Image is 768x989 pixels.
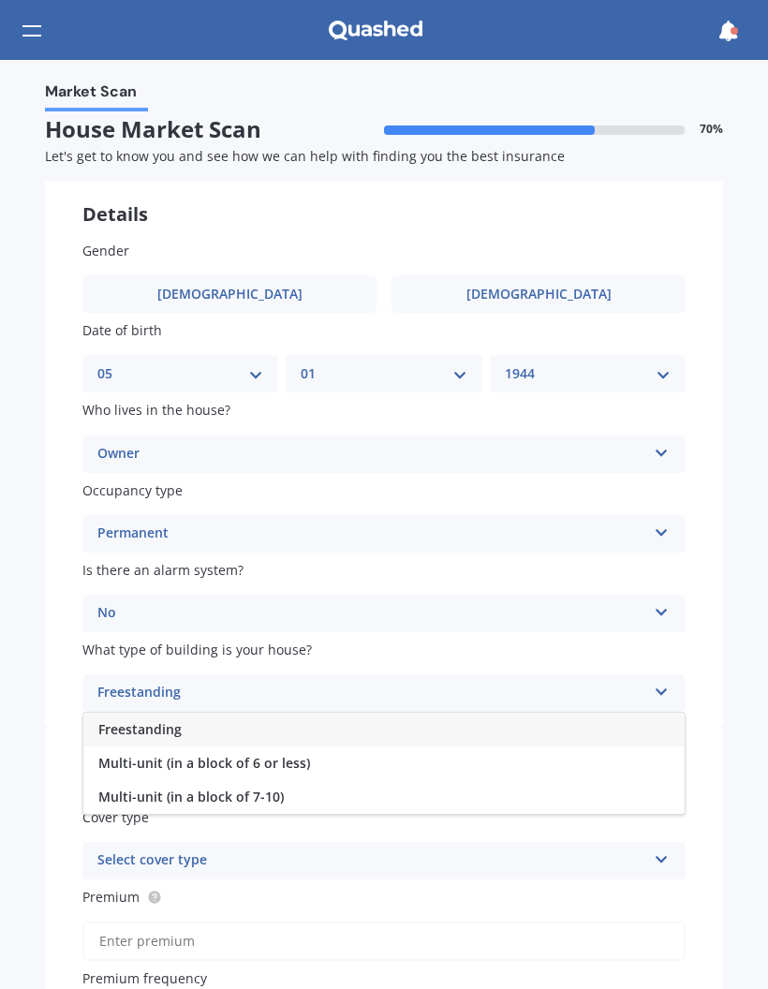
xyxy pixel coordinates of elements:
div: Freestanding [97,682,646,704]
span: 70 % [700,123,723,136]
span: House Market Scan [45,116,384,143]
span: Cover type [82,808,149,826]
span: Who lives in the house? [82,402,230,420]
div: Permanent [97,523,646,545]
div: Select cover type [97,849,646,872]
span: Multi-unit (in a block of 7-10) [98,788,284,805]
span: Premium frequency [82,969,207,987]
div: Details [45,181,723,226]
span: What type of building is your house? [82,641,312,658]
span: Date of birth [82,321,162,339]
div: Owner [97,443,646,465]
span: Let's get to know you and see how we can help with finding you the best insurance [45,147,565,165]
span: Gender [82,242,129,259]
span: Multi-unit (in a block of 6 or less) [98,754,310,772]
span: Occupancy type [82,481,183,499]
span: Premium [82,888,140,906]
input: Enter premium [82,922,686,961]
span: [DEMOGRAPHIC_DATA] [157,287,303,303]
div: No [97,602,646,625]
span: Market Scan [45,82,137,108]
span: Freestanding [98,720,182,738]
span: Is there an alarm system? [82,561,244,579]
span: [DEMOGRAPHIC_DATA] [466,287,612,303]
